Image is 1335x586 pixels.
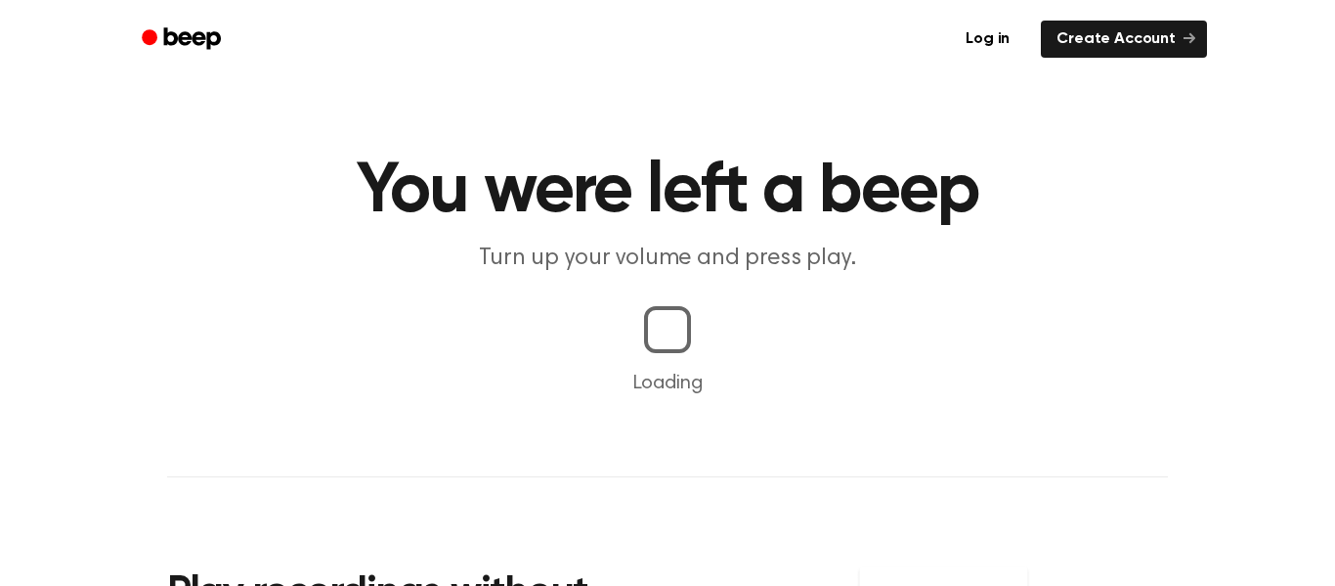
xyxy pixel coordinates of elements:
[128,21,238,59] a: Beep
[292,243,1043,275] p: Turn up your volume and press play.
[167,157,1168,227] h1: You were left a beep
[1041,21,1207,58] a: Create Account
[946,17,1029,62] a: Log in
[23,369,1312,398] p: Loading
